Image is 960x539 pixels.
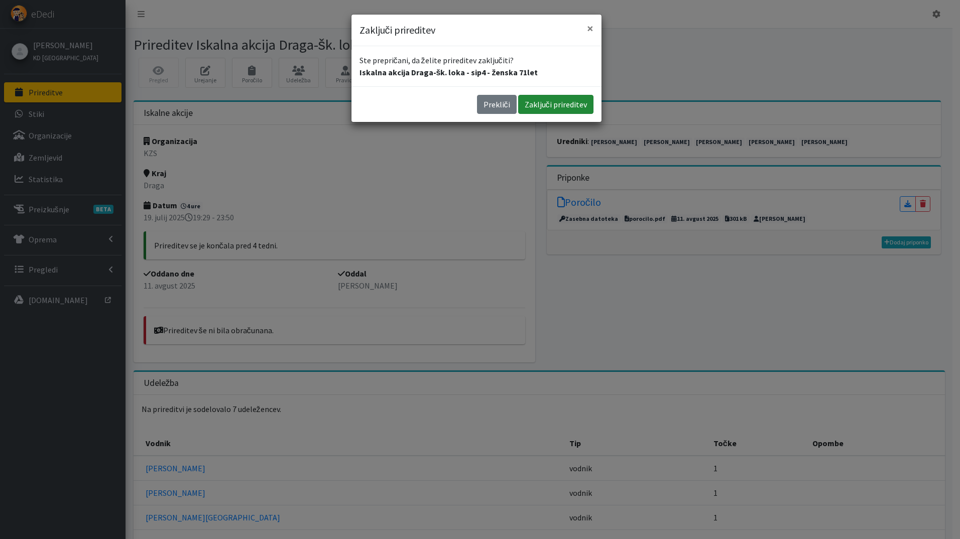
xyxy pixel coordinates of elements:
div: Ste prepričani, da želite prireditev zaključiti? [351,46,602,86]
span: × [587,21,593,36]
button: Close [579,15,602,43]
button: Prekliči [477,95,517,114]
h5: Zaključi prireditev [359,23,435,38]
button: Zaključi prireditev [518,95,593,114]
strong: Iskalna akcija Draga-šk. loka - sip4 - ženska 71let [359,67,538,77]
